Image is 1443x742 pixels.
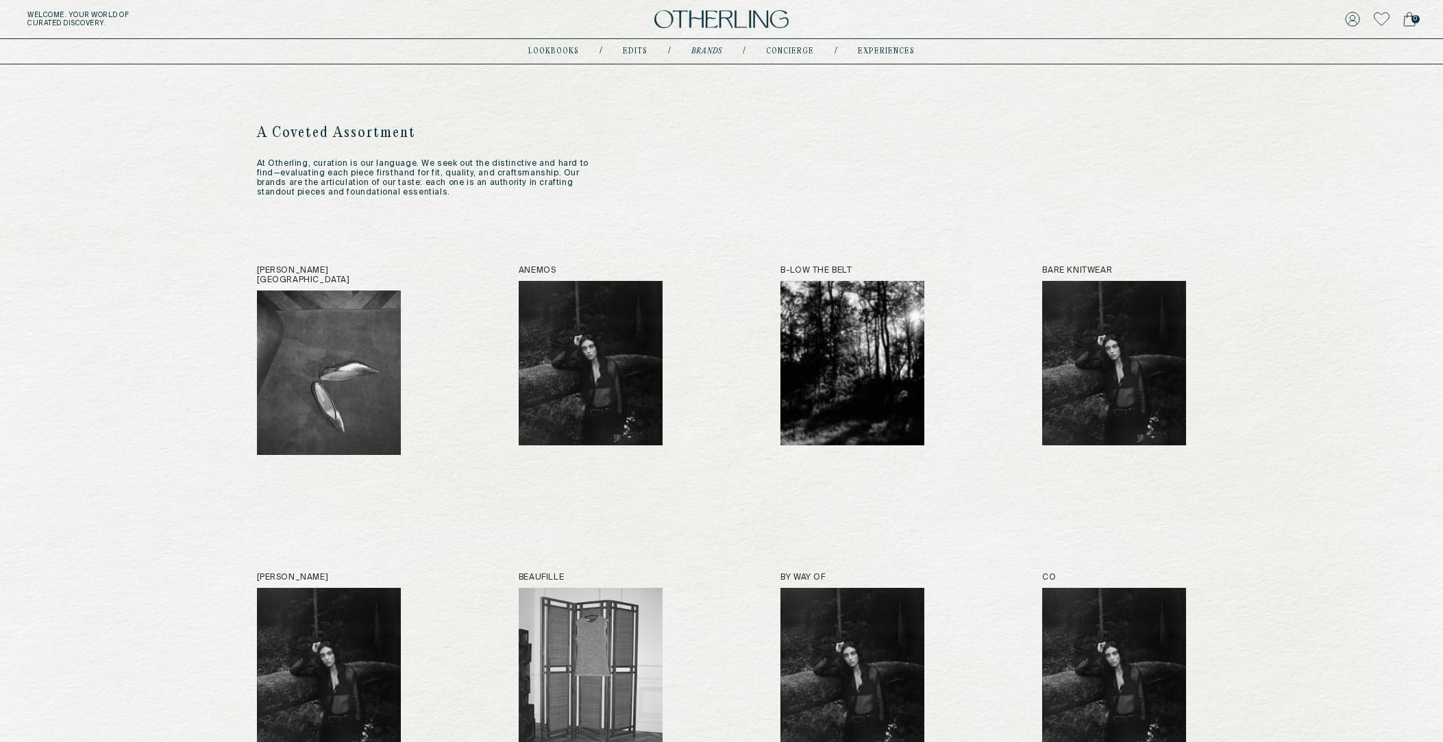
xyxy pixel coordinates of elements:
[668,46,671,57] div: /
[766,48,814,55] a: concierge
[600,46,602,57] div: /
[257,266,401,455] a: [PERSON_NAME][GEOGRAPHIC_DATA]
[835,46,837,57] div: /
[654,10,789,29] img: logo
[519,266,663,455] a: Anemos
[257,290,401,455] img: Alfie Paris
[1042,573,1186,582] h2: Co
[519,266,663,275] h2: Anemos
[519,281,663,445] img: Anemos
[27,11,444,27] h5: Welcome . Your world of curated discovery.
[780,573,924,582] h2: By Way Of
[691,48,722,55] a: Brands
[257,266,401,285] h2: [PERSON_NAME][GEOGRAPHIC_DATA]
[1403,10,1416,29] a: 0
[257,123,600,143] h1: A Coveted Assortment
[743,46,745,57] div: /
[1042,266,1186,275] h2: Bare Knitwear
[858,48,915,55] a: experiences
[257,159,600,197] p: At Otherling, curation is our language. We seek out the distinctive and hard to find—evaluating e...
[780,281,924,445] img: B-low the Belt
[1042,281,1186,445] img: Bare Knitwear
[780,266,924,275] h2: B-low the Belt
[528,48,579,55] a: lookbooks
[257,573,401,582] h2: [PERSON_NAME]
[1042,266,1186,455] a: Bare Knitwear
[623,48,647,55] a: Edits
[1411,15,1420,23] span: 0
[519,573,663,582] h2: Beaufille
[780,266,924,455] a: B-low the Belt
